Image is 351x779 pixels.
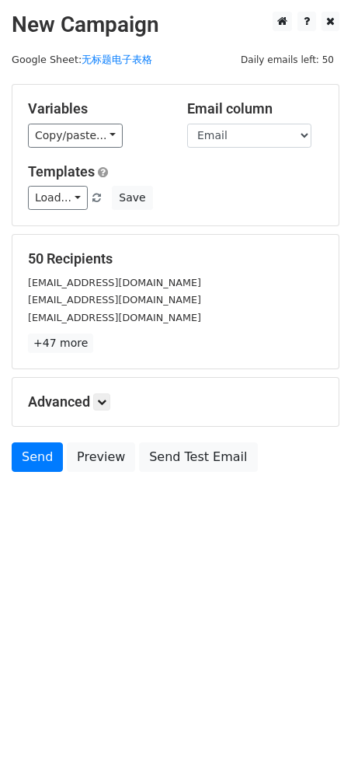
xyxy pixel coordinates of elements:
[112,186,152,210] button: Save
[28,294,201,306] small: [EMAIL_ADDRESS][DOMAIN_NAME]
[28,393,323,410] h5: Advanced
[28,312,201,323] small: [EMAIL_ADDRESS][DOMAIN_NAME]
[235,54,339,65] a: Daily emails left: 50
[28,124,123,148] a: Copy/paste...
[12,12,339,38] h2: New Campaign
[28,186,88,210] a: Load...
[28,250,323,267] h5: 50 Recipients
[28,163,95,180] a: Templates
[235,51,339,68] span: Daily emails left: 50
[139,442,257,472] a: Send Test Email
[187,100,323,117] h5: Email column
[273,704,351,779] iframe: Chat Widget
[28,100,164,117] h5: Variables
[28,277,201,288] small: [EMAIL_ADDRESS][DOMAIN_NAME]
[12,442,63,472] a: Send
[67,442,135,472] a: Preview
[273,704,351,779] div: 聊天小组件
[82,54,152,65] a: 无标题电子表格
[12,54,152,65] small: Google Sheet:
[28,334,93,353] a: +47 more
